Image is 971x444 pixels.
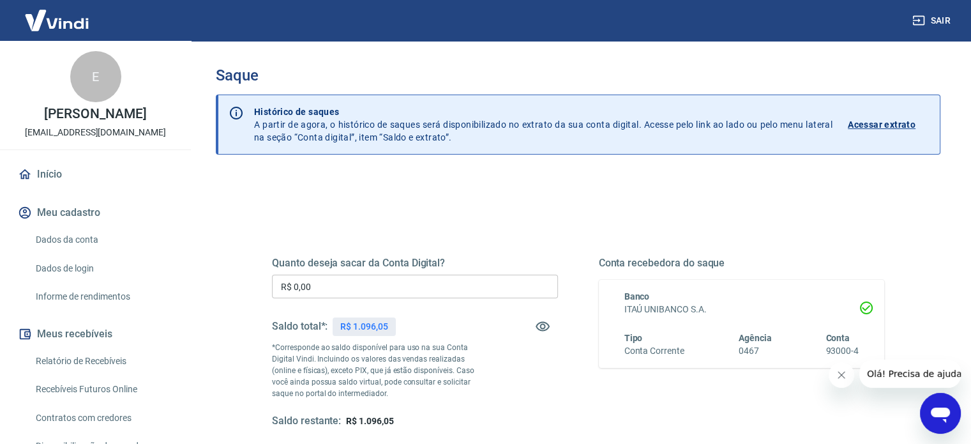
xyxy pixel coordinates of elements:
[15,320,176,348] button: Meus recebíveis
[624,344,684,358] h6: Conta Corrente
[739,344,772,358] h6: 0467
[272,257,558,270] h5: Quanto deseja sacar da Conta Digital?
[340,320,388,333] p: R$ 1.096,05
[825,344,859,358] h6: 93000-4
[31,376,176,402] a: Recebíveis Futuros Online
[15,1,98,40] img: Vindi
[31,348,176,374] a: Relatório de Recebíveis
[44,107,146,121] p: [PERSON_NAME]
[859,360,961,388] iframe: Mensagem da empresa
[624,291,650,302] span: Banco
[70,51,121,102] div: E
[31,227,176,253] a: Dados da conta
[920,393,961,434] iframe: Botão para abrir a janela de mensagens
[739,333,772,343] span: Agência
[624,333,643,343] span: Tipo
[346,416,393,426] span: R$ 1.096,05
[272,415,341,428] h5: Saldo restante:
[31,256,176,282] a: Dados de login
[848,118,915,131] p: Acessar extrato
[848,105,930,144] a: Acessar extrato
[15,160,176,188] a: Início
[8,9,107,19] span: Olá! Precisa de ajuda?
[31,405,176,431] a: Contratos com credores
[25,126,166,139] p: [EMAIL_ADDRESS][DOMAIN_NAME]
[254,105,832,118] p: Histórico de saques
[829,362,854,388] iframe: Fechar mensagem
[254,105,832,144] p: A partir de agora, o histórico de saques será disponibilizado no extrato da sua conta digital. Ac...
[216,66,940,84] h3: Saque
[31,284,176,310] a: Informe de rendimentos
[624,303,859,316] h6: ITAÚ UNIBANCO S.A.
[910,9,956,33] button: Sair
[15,199,176,227] button: Meu cadastro
[825,333,850,343] span: Conta
[272,320,327,333] h5: Saldo total*:
[272,342,486,399] p: *Corresponde ao saldo disponível para uso na sua Conta Digital Vindi. Incluindo os valores das ve...
[599,257,885,270] h5: Conta recebedora do saque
